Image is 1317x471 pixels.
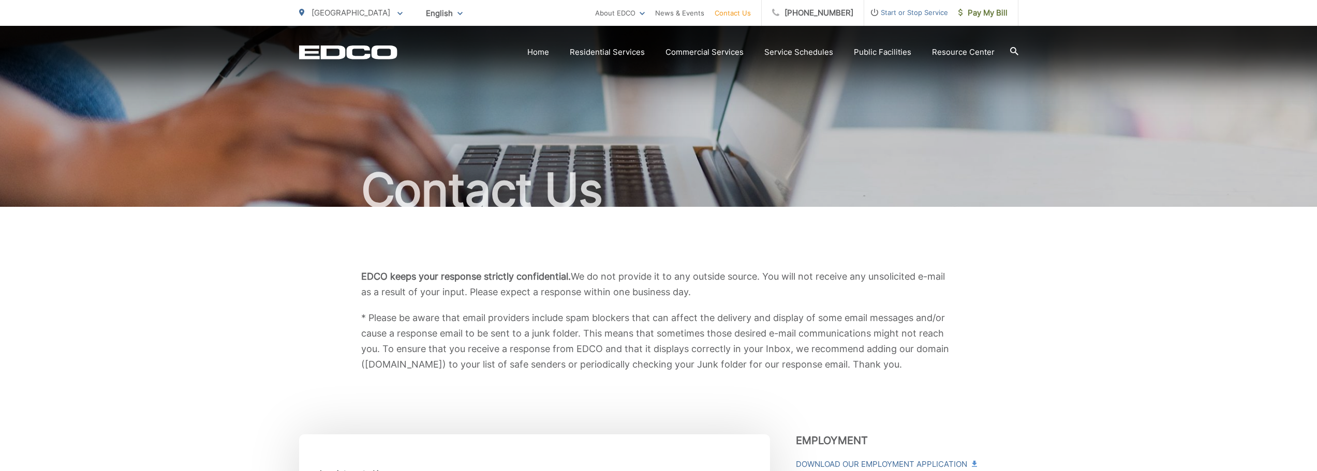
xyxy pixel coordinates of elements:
[764,46,833,58] a: Service Schedules
[418,4,470,22] span: English
[361,269,956,300] p: We do not provide it to any outside source. You will not receive any unsolicited e-mail as a resu...
[796,434,1018,447] h3: Employment
[312,8,390,18] span: [GEOGRAPHIC_DATA]
[796,458,976,470] a: Download Our Employment Application
[854,46,911,58] a: Public Facilities
[361,271,571,282] b: EDCO keeps your response strictly confidential.
[715,7,751,19] a: Contact Us
[527,46,549,58] a: Home
[570,46,645,58] a: Residential Services
[299,45,397,59] a: EDCD logo. Return to the homepage.
[655,7,704,19] a: News & Events
[361,310,956,372] p: * Please be aware that email providers include spam blockers that can affect the delivery and dis...
[299,164,1018,216] h1: Contact Us
[932,46,995,58] a: Resource Center
[665,46,744,58] a: Commercial Services
[595,7,645,19] a: About EDCO
[958,7,1008,19] span: Pay My Bill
